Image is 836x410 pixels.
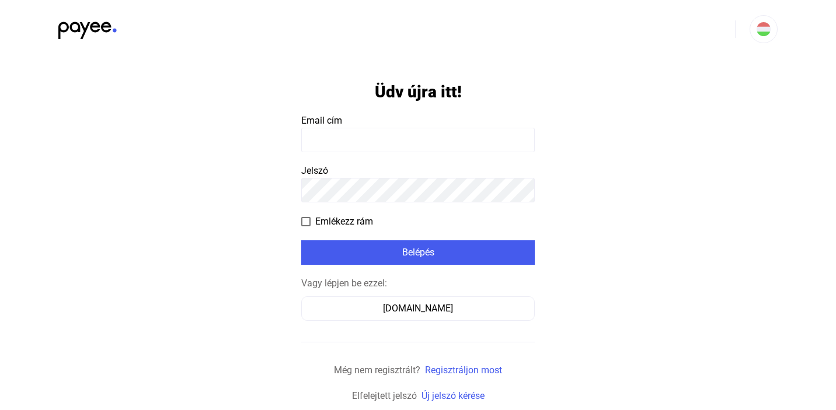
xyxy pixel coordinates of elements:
[334,365,420,376] span: Még nem regisztrált?
[352,390,417,401] span: Elfelejtett jelszó
[315,215,373,229] span: Emlékezz rám
[422,390,485,401] a: Új jelszó kérése
[375,82,462,102] h1: Üdv újra itt!
[301,115,342,126] span: Email cím
[750,15,778,43] button: HU
[301,303,535,314] a: [DOMAIN_NAME]
[301,240,535,265] button: Belépés
[301,276,535,290] div: Vagy lépjen be ezzel:
[301,296,535,321] button: [DOMAIN_NAME]
[305,246,531,260] div: Belépés
[425,365,502,376] a: Regisztráljon most
[757,22,771,36] img: HU
[301,165,328,176] span: Jelszó
[58,15,117,39] img: black-payee-blue-dot.svg
[305,302,531,316] div: [DOMAIN_NAME]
